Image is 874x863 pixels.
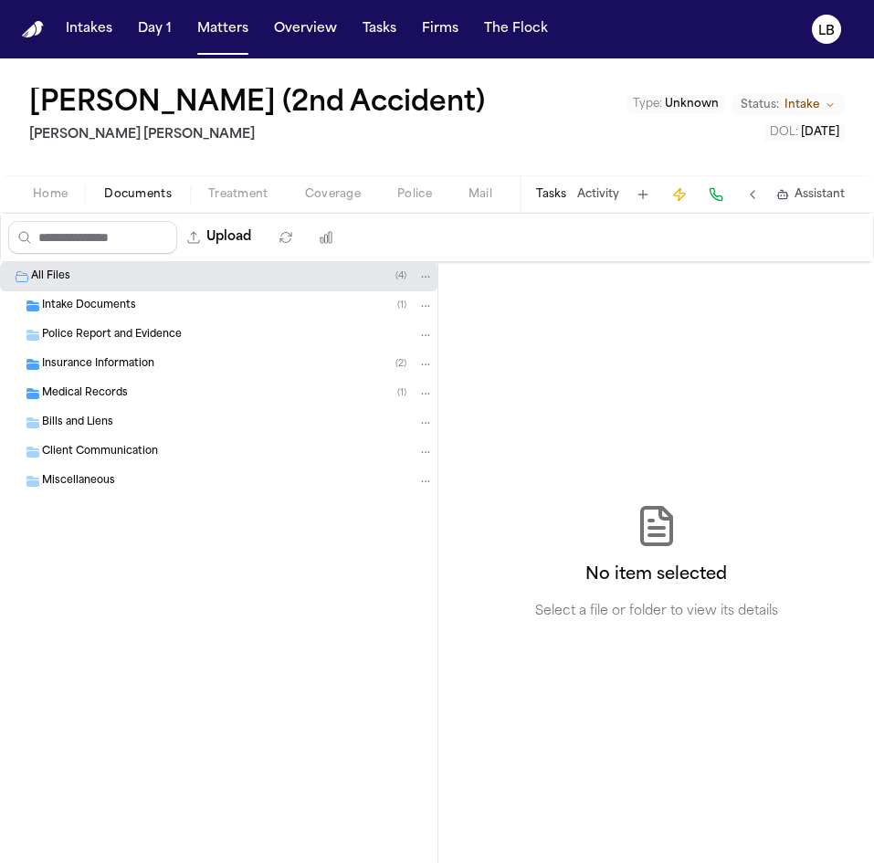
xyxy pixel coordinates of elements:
[29,88,485,121] h1: [PERSON_NAME] (2nd Accident)
[703,182,729,207] button: Make a Call
[305,187,361,202] span: Coverage
[633,99,662,110] span: Type :
[190,13,256,46] button: Matters
[535,603,778,621] p: Select a file or folder to view its details
[764,123,845,142] button: Edit DOL: 2025-07-22
[585,563,727,588] h2: No item selected
[29,124,492,146] h2: [PERSON_NAME] [PERSON_NAME]
[33,187,68,202] span: Home
[208,187,269,202] span: Treatment
[770,127,798,138] span: DOL :
[415,13,466,46] button: Firms
[42,445,158,460] span: Client Communication
[741,98,779,112] span: Status:
[42,328,182,343] span: Police Report and Evidence
[42,357,154,373] span: Insurance Information
[477,13,555,46] button: The Flock
[732,94,845,116] button: Change status from Intake
[42,386,128,402] span: Medical Records
[397,300,406,310] span: ( 1 )
[630,182,656,207] button: Add Task
[665,99,719,110] span: Unknown
[42,474,115,489] span: Miscellaneous
[42,416,113,431] span: Bills and Liens
[104,187,172,202] span: Documents
[469,187,492,202] span: Mail
[267,13,344,46] button: Overview
[795,187,845,202] span: Assistant
[22,21,44,38] img: Finch Logo
[22,21,44,38] a: Home
[355,13,404,46] button: Tasks
[395,359,406,369] span: ( 2 )
[784,98,819,112] span: Intake
[627,95,724,113] button: Edit Type: Unknown
[131,13,179,46] button: Day 1
[801,127,839,138] span: [DATE]
[31,269,70,285] span: All Files
[29,88,485,121] button: Edit matter name
[397,388,406,398] span: ( 1 )
[58,13,120,46] button: Intakes
[397,187,432,202] span: Police
[776,187,845,202] button: Assistant
[177,221,262,254] button: Upload
[42,299,136,314] span: Intake Documents
[577,187,619,202] button: Activity
[536,187,566,202] button: Tasks
[8,221,177,254] input: Search files
[667,182,692,207] button: Create Immediate Task
[395,271,406,281] span: ( 4 )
